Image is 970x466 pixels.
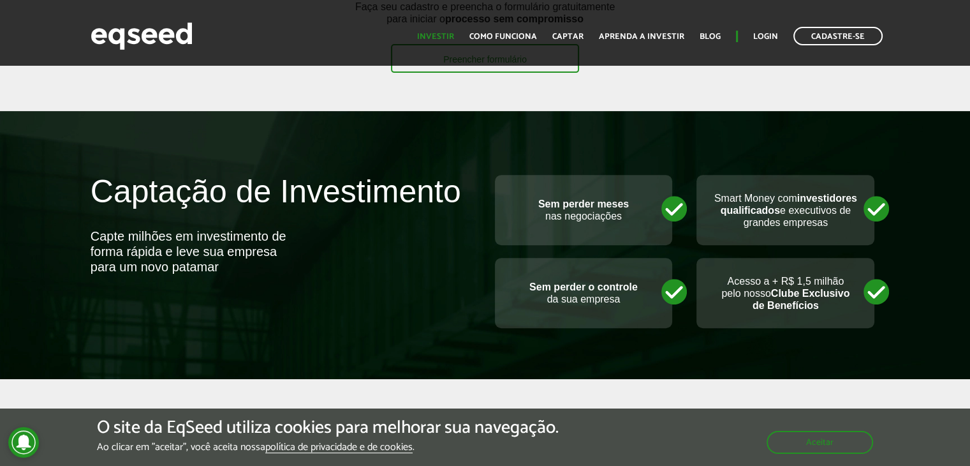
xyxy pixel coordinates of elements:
[469,33,537,41] a: Como funciona
[417,33,454,41] a: Investir
[508,281,660,305] p: da sua empresa
[793,27,883,45] a: Cadastre-se
[538,199,629,209] strong: Sem perder meses
[552,33,584,41] a: Captar
[753,33,778,41] a: Login
[508,198,660,222] p: nas negociações
[97,418,559,438] h5: O site da EqSeed utiliza cookies para melhorar sua navegação.
[529,282,638,292] strong: Sem perder o controle
[599,33,684,41] a: Aprenda a investir
[767,431,873,454] button: Aceitar
[709,192,862,229] p: Smart Money com e executivos de grandes empresas
[97,441,559,453] p: Ao clicar em "aceitar", você aceita nossa .
[721,193,857,216] strong: investidores qualificados
[91,174,476,229] h2: Captação de Investimento
[265,442,413,453] a: política de privacidade e de cookies
[91,19,193,53] img: EqSeed
[700,33,721,41] a: Blog
[753,288,850,311] strong: Clube Exclusivo de Benefícios
[709,275,862,312] p: Acesso a + R$ 1,5 milhão pelo nosso
[91,229,295,274] div: Capte milhões em investimento de forma rápida e leve sua empresa para um novo patamar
